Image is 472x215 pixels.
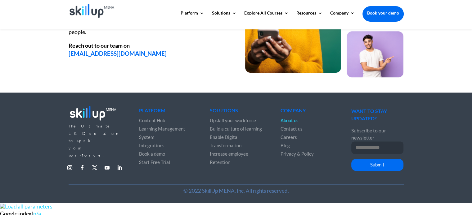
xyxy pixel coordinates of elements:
a: Contact us [281,126,303,131]
a: Explore All Courses [244,11,289,21]
a: Learning Management System [139,126,185,140]
a: Company [330,11,355,21]
a: Book a demo [139,151,165,157]
p: © 2022 SkillUp MENA, Inc. All rights reserved. [69,187,404,194]
span: WANT TO STAY UPDATED? [351,108,387,121]
span: The Ultimate L&D solution to upskill your workforce. [69,123,120,157]
a: Follow on Youtube [102,163,112,173]
a: Careers [281,134,297,140]
img: Skillup Mena [70,4,115,18]
a: Book your demo [362,6,404,20]
a: Follow on LinkedIn [115,163,124,173]
a: Content Hub [139,118,165,123]
a: Follow on Facebook [77,163,87,173]
h4: Platform [139,108,191,116]
img: footer_logo [69,104,118,122]
a: Upskill your workforce [210,118,256,123]
span: Load all parameters [5,203,52,210]
p: Subscribe to our newsletter [351,127,403,141]
a: Increase employee Retention [210,151,248,165]
button: Submit [351,159,403,171]
a: Platform [181,11,204,21]
a: Blog [281,143,290,148]
a: [EMAIL_ADDRESS][DOMAIN_NAME] [69,50,167,57]
strong: Reach out to our team on [69,42,130,49]
h4: Solutions [210,108,262,116]
a: Start Free Trial [139,159,170,165]
a: Resources [296,11,322,21]
a: Enable Digital Transformation [210,134,241,148]
a: About us [281,118,299,123]
a: Privacy & Policy [281,151,314,157]
h4: Company [281,108,333,116]
a: Integrations [139,143,164,148]
a: Solutions [212,11,236,21]
a: Follow on Instagram [65,163,75,173]
iframe: Chat Widget [369,148,472,215]
a: Build a culture of learning [210,126,262,131]
a: Follow on X [90,163,100,173]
